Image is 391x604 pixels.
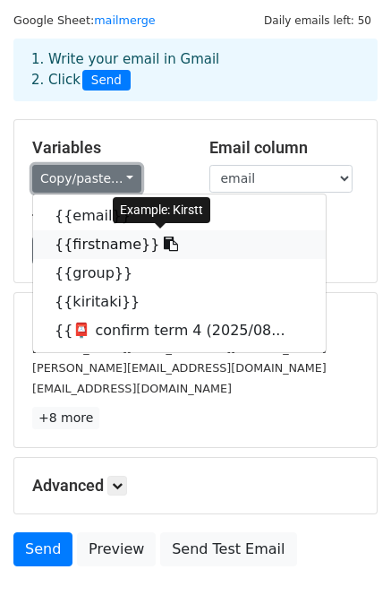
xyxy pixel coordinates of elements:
[94,13,156,27] a: mailmerge
[32,138,183,158] h5: Variables
[33,288,326,316] a: {{kiritaki}}
[32,165,141,193] a: Copy/paste...
[33,259,326,288] a: {{group}}
[160,532,296,566] a: Send Test Email
[113,197,210,223] div: Example: Kirstt
[209,138,360,158] h5: Email column
[32,476,359,496] h5: Advanced
[302,518,391,604] iframe: Chat Widget
[258,13,378,27] a: Daily emails left: 50
[77,532,156,566] a: Preview
[33,202,326,230] a: {{email}}
[13,532,72,566] a: Send
[32,382,232,395] small: [EMAIL_ADDRESS][DOMAIN_NAME]
[32,361,327,375] small: [PERSON_NAME][EMAIL_ADDRESS][DOMAIN_NAME]
[32,407,99,429] a: +8 more
[33,230,326,259] a: {{firstname}}
[33,316,326,345] a: {{📮 confirm term 4 (2025/08...
[18,49,373,91] div: 1. Write your email in Gmail 2. Click
[13,13,156,27] small: Google Sheet:
[258,11,378,30] span: Daily emails left: 50
[82,70,131,91] span: Send
[32,341,327,355] small: [PERSON_NAME][EMAIL_ADDRESS][DOMAIN_NAME]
